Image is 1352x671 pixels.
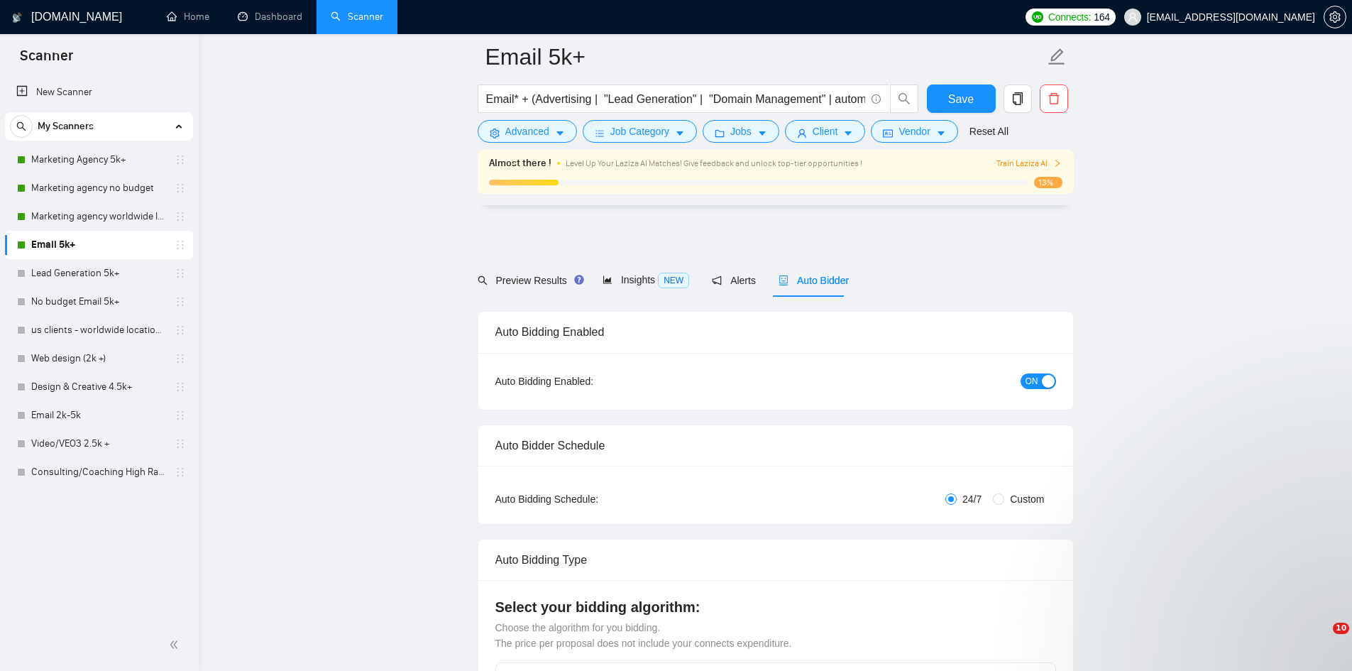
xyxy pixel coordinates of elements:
[490,128,500,138] span: setting
[883,128,893,138] span: idcard
[1034,177,1062,188] span: 13%
[175,410,186,421] span: holder
[1094,9,1109,25] span: 164
[1333,623,1349,634] span: 10
[169,638,183,652] span: double-left
[891,92,918,105] span: search
[1004,92,1031,105] span: copy
[331,11,383,23] a: searchScanner
[1040,84,1068,113] button: delete
[1048,48,1066,66] span: edit
[1004,491,1050,507] span: Custom
[31,401,166,430] a: Email 2k-5k
[1053,159,1062,168] span: right
[175,353,186,364] span: holder
[175,154,186,165] span: holder
[595,128,605,138] span: bars
[573,273,586,286] div: Tooltip anchor
[969,124,1008,139] a: Reset All
[712,276,722,285] span: notification
[478,275,580,286] span: Preview Results
[948,90,974,108] span: Save
[31,174,166,202] a: Marketing agency no budget
[936,128,946,138] span: caret-down
[489,156,551,171] span: Almost there !
[12,6,22,29] img: logo
[703,120,779,143] button: folderJobscaret-down
[495,373,682,389] div: Auto Bidding Enabled:
[11,121,32,131] span: search
[898,124,930,139] span: Vendor
[566,158,862,168] span: Level Up Your Laziza AI Matches! Give feedback and unlock top-tier opportunities !
[478,276,488,285] span: search
[927,84,996,113] button: Save
[495,312,1056,352] div: Auto Bidding Enabled
[1004,84,1032,113] button: copy
[871,120,957,143] button: idcardVendorcaret-down
[1026,373,1038,389] span: ON
[31,231,166,259] a: Email 5k+
[495,491,682,507] div: Auto Bidding Schedule:
[31,430,166,458] a: Video/VEO3 2.5k +
[1304,623,1338,657] iframe: Intercom live chat
[175,467,186,478] span: holder
[5,78,193,107] li: New Scanner
[175,438,186,449] span: holder
[658,273,689,288] span: NEW
[495,425,1056,466] div: Auto Bidder Schedule
[175,239,186,251] span: holder
[583,120,697,143] button: barsJob Categorycaret-down
[957,491,987,507] span: 24/7
[785,120,866,143] button: userClientcaret-down
[175,296,186,307] span: holder
[603,275,612,285] span: area-chart
[478,120,577,143] button: settingAdvancedcaret-down
[495,540,1056,580] div: Auto Bidding Type
[31,316,166,344] a: us clients - worldwide location Email 5k+
[730,124,752,139] span: Jobs
[779,275,849,286] span: Auto Bidder
[175,211,186,222] span: holder
[1040,92,1067,105] span: delete
[797,128,807,138] span: user
[485,39,1045,75] input: Scanner name...
[675,128,685,138] span: caret-down
[890,84,918,113] button: search
[175,182,186,194] span: holder
[1324,11,1346,23] a: setting
[603,274,689,285] span: Insights
[1128,12,1138,22] span: user
[31,344,166,373] a: Web design (2k +)
[31,146,166,174] a: Marketing Agency 5k+
[38,112,94,141] span: My Scanners
[555,128,565,138] span: caret-down
[757,128,767,138] span: caret-down
[238,11,302,23] a: dashboardDashboard
[996,157,1062,170] button: Train Laziza AI
[167,11,209,23] a: homeHome
[175,324,186,336] span: holder
[5,112,193,486] li: My Scanners
[175,381,186,393] span: holder
[715,128,725,138] span: folder
[9,45,84,75] span: Scanner
[31,259,166,288] a: Lead Generation 5k+
[843,128,853,138] span: caret-down
[779,276,788,285] span: robot
[10,115,33,138] button: search
[486,90,865,108] input: Search Freelance Jobs...
[1032,11,1043,23] img: upwork-logo.png
[495,597,1056,617] h4: Select your bidding algorithm:
[31,373,166,401] a: Design & Creative 4.5k+
[1048,9,1091,25] span: Connects:
[505,124,549,139] span: Advanced
[495,622,792,649] span: Choose the algorithm for you bidding. The price per proposal does not include your connects expen...
[31,458,166,486] a: Consulting/Coaching High Rates only
[813,124,838,139] span: Client
[1324,6,1346,28] button: setting
[712,275,756,286] span: Alerts
[16,78,182,107] a: New Scanner
[872,94,881,104] span: info-circle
